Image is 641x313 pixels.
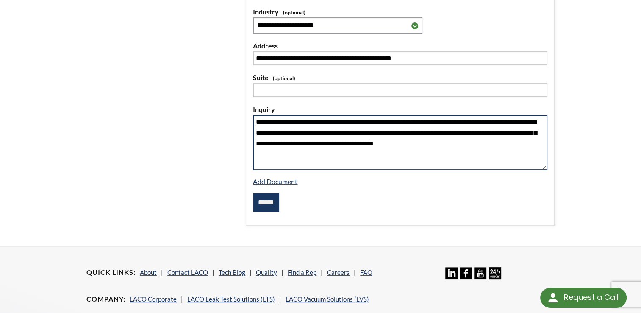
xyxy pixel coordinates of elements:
a: Contact LACO [167,268,208,276]
img: round button [546,291,560,305]
a: Add Document [253,177,297,185]
a: LACO Corporate [130,295,177,303]
img: 24/7 Support Icon [489,267,501,279]
label: Suite [253,72,547,83]
label: Address [253,40,547,51]
h4: Quick Links [86,268,136,277]
a: LACO Leak Test Solutions (LTS) [187,295,275,303]
a: Quality [256,268,277,276]
label: Industry [253,6,547,17]
a: Find a Rep [288,268,316,276]
a: 24/7 Support [489,273,501,281]
div: Request a Call [563,288,618,307]
a: About [140,268,157,276]
a: Tech Blog [219,268,245,276]
h4: Company [86,295,125,304]
a: Careers [327,268,350,276]
div: Request a Call [540,288,627,308]
a: LACO Vacuum Solutions (LVS) [286,295,369,303]
label: Inquiry [253,104,547,115]
a: FAQ [360,268,372,276]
